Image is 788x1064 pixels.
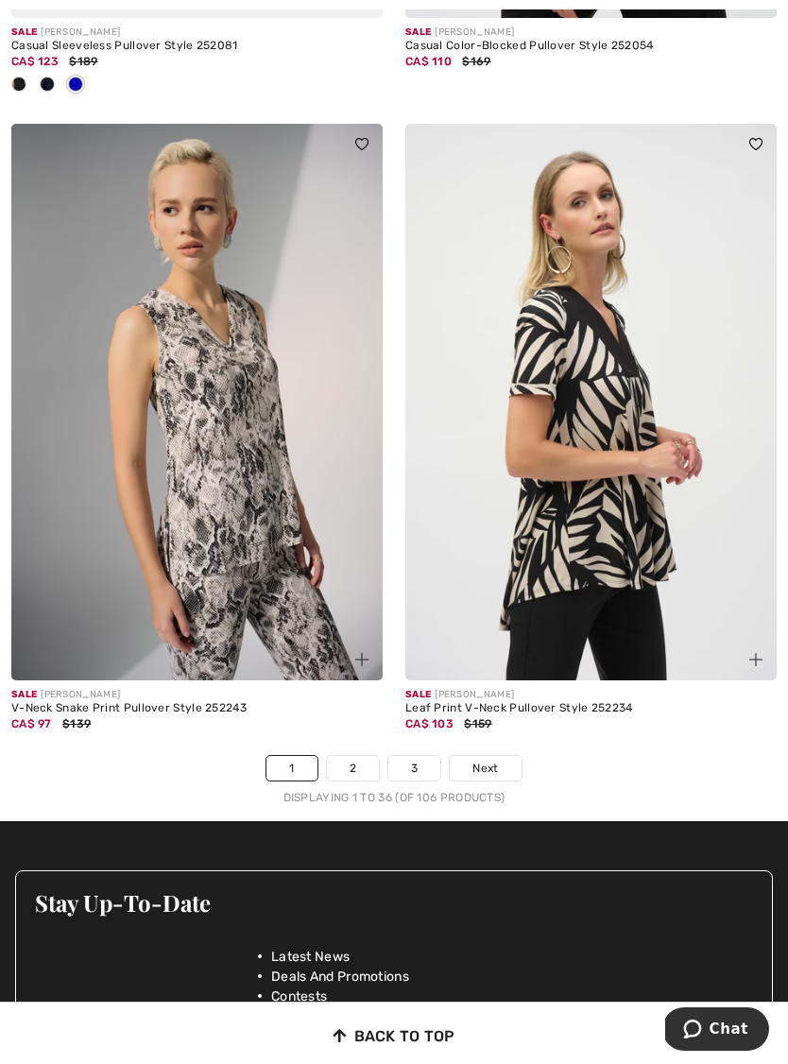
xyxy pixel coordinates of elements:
div: [PERSON_NAME] [405,26,777,40]
span: Sale [11,26,37,38]
a: 2 [327,756,379,781]
span: CA$ 123 [11,55,59,68]
span: $169 [462,55,490,68]
span: CA$ 110 [405,55,452,68]
span: $159 [464,717,491,730]
h3: Stay Up-To-Date [35,890,753,915]
div: Black [5,70,33,101]
span: $189 [69,55,97,68]
img: heart_black_full.svg [355,138,368,149]
div: Casual Color-Blocked Pullover Style 252054 [405,40,777,53]
iframe: Opens a widget where you can chat to one of our agents [665,1007,769,1055]
span: Next [472,760,498,777]
div: [PERSON_NAME] [405,688,777,702]
span: Contests [271,987,327,1006]
a: Next [450,756,521,781]
div: Midnight Blue [33,70,61,101]
span: Latest News [271,947,350,967]
div: [PERSON_NAME] [11,26,383,40]
span: Deals And Promotions [271,967,409,987]
div: Casual Sleeveless Pullover Style 252081 [11,40,383,53]
span: Sale [11,689,37,700]
a: 1 [266,756,317,781]
div: V-Neck Snake Print Pullover Style 252243 [11,702,383,715]
span: Sale [405,689,431,700]
a: 3 [388,756,440,781]
span: Sale [405,26,431,38]
span: CA$ 97 [11,717,52,730]
img: V-Neck Snake Print Pullover Style 252243. Beige/multi [11,124,383,681]
img: plus_v2.svg [749,653,762,666]
div: [PERSON_NAME] [11,688,383,702]
img: heart_black_full.svg [749,138,762,149]
span: $139 [62,717,91,730]
div: Leaf Print V-Neck Pullover Style 252234 [405,702,777,715]
div: Royal Sapphire 163 [61,70,90,101]
img: plus_v2.svg [355,653,368,666]
img: Leaf Print V-Neck Pullover Style 252234. Black/moonstone [405,124,777,681]
span: CA$ 103 [405,717,454,730]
